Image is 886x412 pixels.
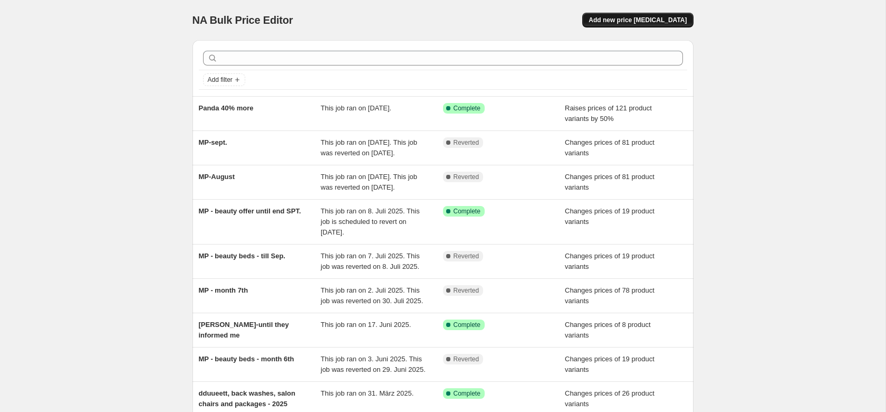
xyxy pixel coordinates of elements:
[321,207,420,236] span: This job ran on 8. Juli 2025. This job is scheduled to revert on [DATE].
[565,252,654,270] span: Changes prices of 19 product variants
[454,104,480,113] span: Complete
[454,321,480,329] span: Complete
[192,14,293,26] span: NA Bulk Price Editor
[199,173,235,181] span: MP-August
[565,207,654,226] span: Changes prices of 19 product variants
[321,138,417,157] span: This job ran on [DATE]. This job was reverted on [DATE].
[199,104,254,112] span: Panda 40% more
[454,355,479,363] span: Reverted
[454,138,479,147] span: Reverted
[589,16,687,24] span: Add new price [MEDICAL_DATA]
[582,13,693,27] button: Add new price [MEDICAL_DATA]
[321,321,411,329] span: This job ran on 17. Juni 2025.
[199,207,301,215] span: MP - beauty offer until end SPT.
[454,173,479,181] span: Reverted
[565,321,651,339] span: Changes prices of 8 product variants
[199,389,296,408] span: dduueett, back washes, salon chairs and packages - 2025
[454,286,479,295] span: Reverted
[199,138,227,146] span: MP-sept.
[199,252,285,260] span: MP - beauty beds - till Sep.
[565,286,654,305] span: Changes prices of 78 product variants
[454,207,480,216] span: Complete
[321,286,423,305] span: This job ran on 2. Juli 2025. This job was reverted on 30. Juli 2025.
[321,389,413,397] span: This job ran on 31. März 2025.
[454,252,479,260] span: Reverted
[565,138,654,157] span: Changes prices of 81 product variants
[203,73,245,86] button: Add filter
[565,173,654,191] span: Changes prices of 81 product variants
[565,104,652,123] span: Raises prices of 121 product variants by 50%
[321,355,426,373] span: This job ran on 3. Juni 2025. This job was reverted on 29. Juni 2025.
[321,173,417,191] span: This job ran on [DATE]. This job was reverted on [DATE].
[199,286,248,294] span: MP - month 7th
[321,104,391,112] span: This job ran on [DATE].
[199,321,289,339] span: [PERSON_NAME]-until they informed me
[565,389,654,408] span: Changes prices of 26 product variants
[321,252,420,270] span: This job ran on 7. Juli 2025. This job was reverted on 8. Juli 2025.
[565,355,654,373] span: Changes prices of 19 product variants
[208,76,233,84] span: Add filter
[199,355,294,363] span: MP - beauty beds - month 6th
[454,389,480,398] span: Complete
